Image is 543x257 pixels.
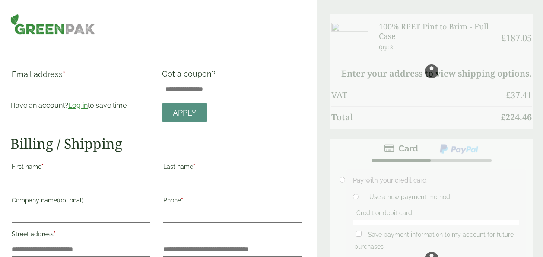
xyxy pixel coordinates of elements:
[162,103,207,122] a: Apply
[162,69,219,83] label: Got a coupon?
[173,108,197,118] span: Apply
[10,14,95,35] img: GreenPak Supplies
[181,197,183,204] abbr: required
[54,231,56,238] abbr: required
[57,197,83,204] span: (optional)
[10,100,152,111] p: Have an account? to save time
[68,101,88,109] a: Log in
[12,71,150,83] label: Email address
[41,163,44,170] abbr: required
[163,161,302,175] label: Last name
[163,194,302,209] label: Phone
[193,163,195,170] abbr: required
[12,194,150,209] label: Company name
[10,135,303,152] h2: Billing / Shipping
[12,161,150,175] label: First name
[63,70,65,79] abbr: required
[12,228,150,243] label: Street address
